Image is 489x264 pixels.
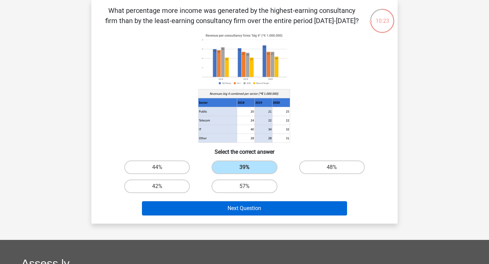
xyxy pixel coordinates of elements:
label: 42% [124,180,190,193]
div: 10:23 [369,8,395,25]
label: 48% [299,161,365,174]
label: 57% [212,180,277,193]
p: What percentage more income was generated by the highest-earning consultancy firm than by the lea... [102,5,361,26]
button: Next Question [142,201,347,215]
label: 44% [124,161,190,174]
h6: Select the correct answer [102,143,387,155]
label: 39% [212,161,277,174]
